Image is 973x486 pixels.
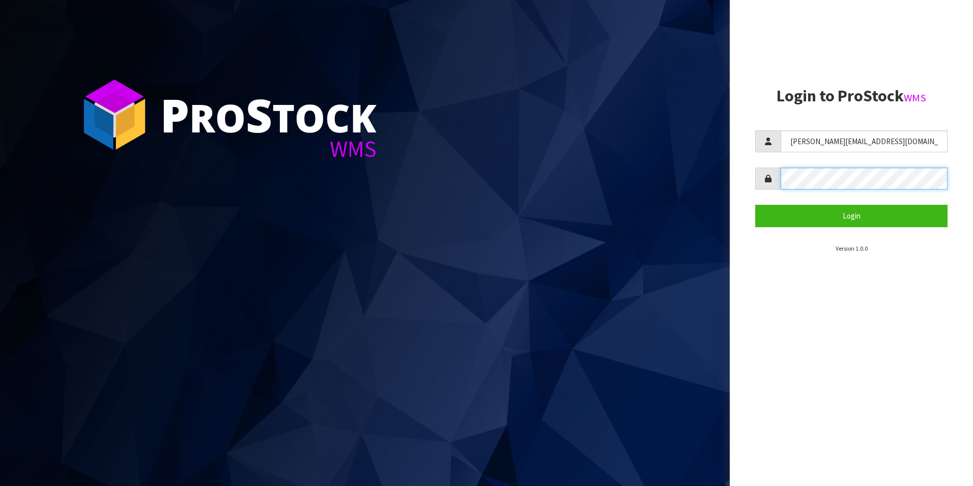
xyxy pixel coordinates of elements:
small: WMS [904,91,926,104]
div: WMS [160,138,377,160]
button: Login [755,205,948,227]
input: Username [781,130,948,152]
img: ProStock Cube [76,76,153,153]
span: S [246,84,272,146]
div: ro tock [160,92,377,138]
small: Version 1.0.0 [836,245,868,252]
span: P [160,84,189,146]
h2: Login to ProStock [755,87,948,105]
